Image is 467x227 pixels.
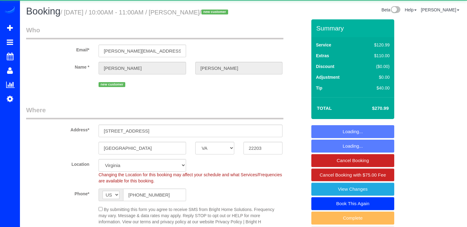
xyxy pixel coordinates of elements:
input: Phone* [123,189,186,201]
label: Service [316,42,331,48]
span: By submitting this form you agree to receive SMS from Bright Home Solutions. Frequency may vary. ... [99,207,274,224]
legend: Who [26,26,283,39]
div: $0.00 [361,74,390,80]
span: Changing the Location for this booking may affect your schedule and what Services/Frequencies are... [99,172,282,183]
a: Beta [381,7,400,12]
span: new customer [201,10,228,14]
label: Extras [316,53,329,59]
label: Discount [316,63,334,70]
a: Book This Again [311,197,394,210]
div: $120.99 [361,42,390,48]
a: View Changes [311,183,394,196]
input: City* [99,142,186,154]
img: Automaid Logo [4,6,16,15]
label: Address* [21,125,94,133]
input: Last Name* [195,62,283,74]
img: New interface [390,6,400,14]
input: Zip Code* [243,142,282,154]
h3: Summary [316,25,391,32]
a: Help [405,7,417,12]
input: Email* [99,45,186,57]
label: Adjustment [316,74,340,80]
label: Email* [21,45,94,53]
label: Phone* [21,189,94,197]
a: [PERSON_NAME] [421,7,459,12]
span: Cancel Booking with $75.00 Fee [320,172,386,177]
span: Booking [26,6,60,17]
label: Tip [316,85,322,91]
legend: Where [26,106,283,119]
div: $40.00 [361,85,390,91]
label: Location [21,159,94,167]
small: / [DATE] / 10:00AM - 11:00AM / [PERSON_NAME] [60,9,230,16]
h4: $270.99 [354,106,389,111]
input: First Name* [99,62,186,74]
label: Name * [21,62,94,70]
div: $110.00 [361,53,390,59]
a: Cancel Booking [311,154,394,167]
strong: Total [317,106,332,111]
span: / [200,9,230,16]
a: Cancel Booking with $75.00 Fee [311,169,394,181]
span: new customer [99,82,125,87]
div: ($0.00) [361,63,390,70]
